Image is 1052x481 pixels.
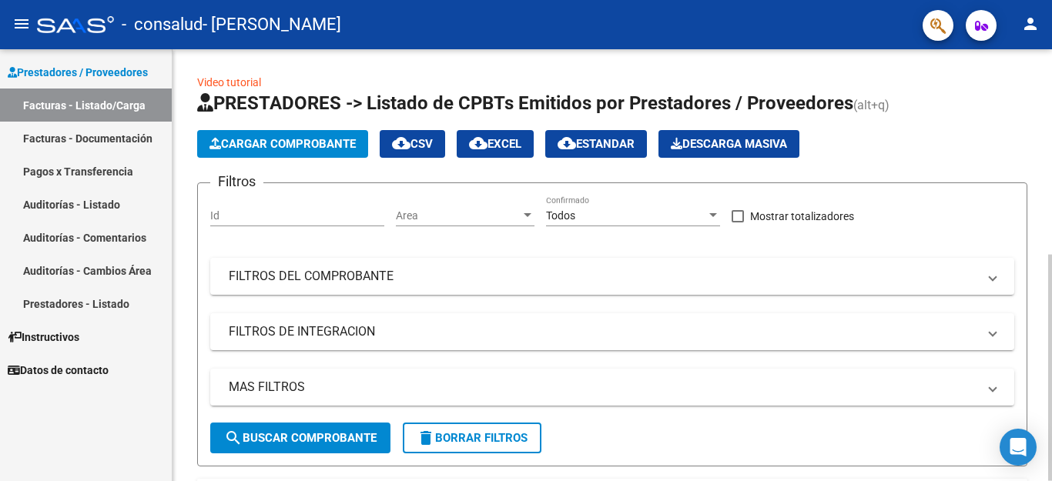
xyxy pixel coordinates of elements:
[558,134,576,152] mat-icon: cloud_download
[224,431,377,445] span: Buscar Comprobante
[197,130,368,158] button: Cargar Comprobante
[417,429,435,447] mat-icon: delete
[671,137,787,151] span: Descarga Masiva
[545,130,647,158] button: Estandar
[658,130,799,158] app-download-masive: Descarga masiva de comprobantes (adjuntos)
[403,423,541,453] button: Borrar Filtros
[469,134,487,152] mat-icon: cloud_download
[210,171,263,192] h3: Filtros
[546,209,575,222] span: Todos
[210,313,1014,350] mat-expansion-panel-header: FILTROS DE INTEGRACION
[1000,429,1037,466] div: Open Intercom Messenger
[12,15,31,33] mat-icon: menu
[853,98,890,112] span: (alt+q)
[380,130,445,158] button: CSV
[210,258,1014,295] mat-expansion-panel-header: FILTROS DEL COMPROBANTE
[229,268,977,285] mat-panel-title: FILTROS DEL COMPROBANTE
[210,423,390,453] button: Buscar Comprobante
[558,137,635,151] span: Estandar
[197,92,853,114] span: PRESTADORES -> Listado de CPBTs Emitidos por Prestadores / Proveedores
[224,429,243,447] mat-icon: search
[122,8,203,42] span: - consalud
[210,369,1014,406] mat-expansion-panel-header: MAS FILTROS
[392,134,410,152] mat-icon: cloud_download
[8,329,79,346] span: Instructivos
[658,130,799,158] button: Descarga Masiva
[396,209,521,222] span: Area
[8,64,148,81] span: Prestadores / Proveedores
[203,8,341,42] span: - [PERSON_NAME]
[417,431,528,445] span: Borrar Filtros
[1021,15,1040,33] mat-icon: person
[457,130,534,158] button: EXCEL
[469,137,521,151] span: EXCEL
[229,323,977,340] mat-panel-title: FILTROS DE INTEGRACION
[750,207,854,225] span: Mostrar totalizadores
[209,137,356,151] span: Cargar Comprobante
[8,362,109,379] span: Datos de contacto
[197,76,261,89] a: Video tutorial
[229,379,977,396] mat-panel-title: MAS FILTROS
[392,137,433,151] span: CSV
